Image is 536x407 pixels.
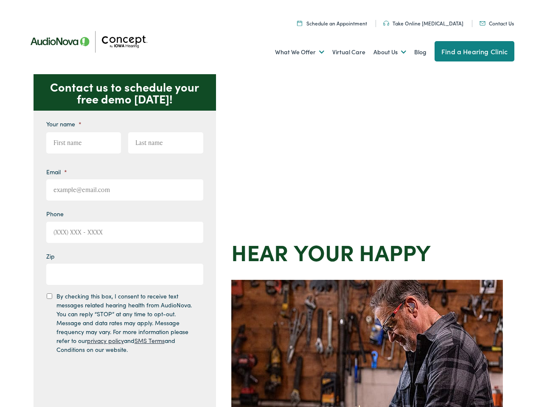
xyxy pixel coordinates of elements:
[480,21,485,25] img: utility icon
[297,20,302,26] img: A calendar icon to schedule an appointment at Concept by Iowa Hearing.
[87,336,124,345] a: privacy policy
[332,36,365,68] a: Virtual Care
[231,236,288,267] strong: Hear
[435,41,514,61] a: Find a Hearing Clinic
[46,222,203,243] input: (XXX) XXX - XXXX
[414,36,427,68] a: Blog
[297,20,367,27] a: Schedule an Appointment
[128,132,203,153] input: Last name
[383,21,389,26] img: utility icon
[46,179,203,201] input: example@email.com
[46,132,121,153] input: First name
[294,236,431,267] strong: your Happy
[34,74,216,111] p: Contact us to schedule your free demo [DATE]!
[46,168,67,176] label: Email
[46,252,55,260] label: Zip
[46,120,81,128] label: Your name
[275,36,324,68] a: What We Offer
[373,36,406,68] a: About Us
[56,292,196,354] label: By checking this box, I consent to receive text messages related hearing health from AudioNova. Y...
[135,336,165,345] a: SMS Terms
[480,20,514,27] a: Contact Us
[383,20,463,27] a: Take Online [MEDICAL_DATA]
[46,210,64,217] label: Phone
